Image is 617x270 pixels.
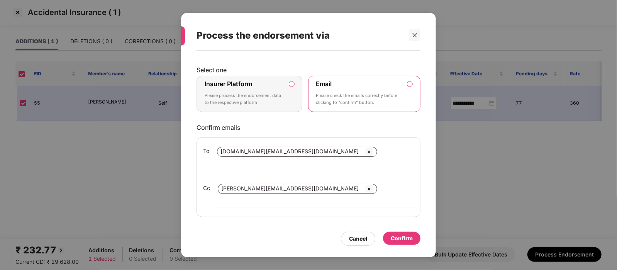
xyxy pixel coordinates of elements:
span: [PERSON_NAME][EMAIL_ADDRESS][DOMAIN_NAME] [221,185,359,192]
input: EmailPlease check the emails correctly before clicking to “confirm” button. [407,82,412,87]
p: Please check the emails correctly before clicking to “confirm” button. [316,92,402,106]
p: Please process the endorsement data to the respective platform [205,92,283,106]
div: Confirm [391,234,413,243]
span: [DOMAIN_NAME][EMAIL_ADDRESS][DOMAIN_NAME] [220,148,359,155]
span: Cc [203,184,210,192]
p: Select one [197,66,420,74]
span: close [412,32,417,38]
label: Insurer Platform [205,80,252,88]
p: Confirm emails [197,124,420,131]
img: svg+xml;base64,PHN2ZyBpZD0iQ3Jvc3MtMzJ4MzIiIHhtbG5zPSJodHRwOi8vd3d3LnczLm9yZy8yMDAwL3N2ZyIgd2lkdG... [364,184,374,194]
span: To [203,147,209,155]
img: svg+xml;base64,PHN2ZyBpZD0iQ3Jvc3MtMzJ4MzIiIHhtbG5zPSJodHRwOi8vd3d3LnczLm9yZy8yMDAwL3N2ZyIgd2lkdG... [364,147,374,156]
input: Insurer PlatformPlease process the endorsement data to the respective platform [289,82,294,87]
label: Email [316,80,332,88]
div: Cancel [349,234,367,243]
div: Process the endorsement via [197,20,402,51]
